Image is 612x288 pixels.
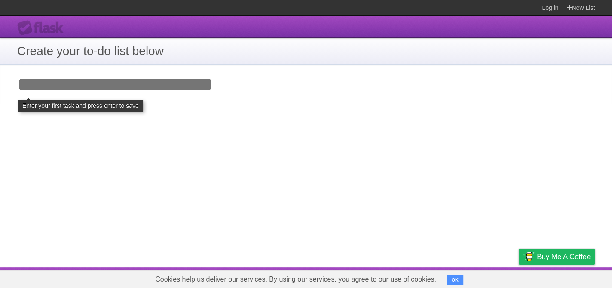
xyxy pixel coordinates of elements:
[508,270,530,286] a: Privacy
[523,249,535,264] img: Buy me a coffee
[478,270,497,286] a: Terms
[147,271,445,288] span: Cookies help us deliver our services. By using our services, you agree to our use of cookies.
[17,20,69,36] div: Flask
[433,270,468,286] a: Developers
[537,249,591,264] span: Buy me a coffee
[404,270,422,286] a: About
[17,42,595,60] h1: Create your to-do list below
[519,249,595,265] a: Buy me a coffee
[447,275,463,285] button: OK
[541,270,595,286] a: Suggest a feature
